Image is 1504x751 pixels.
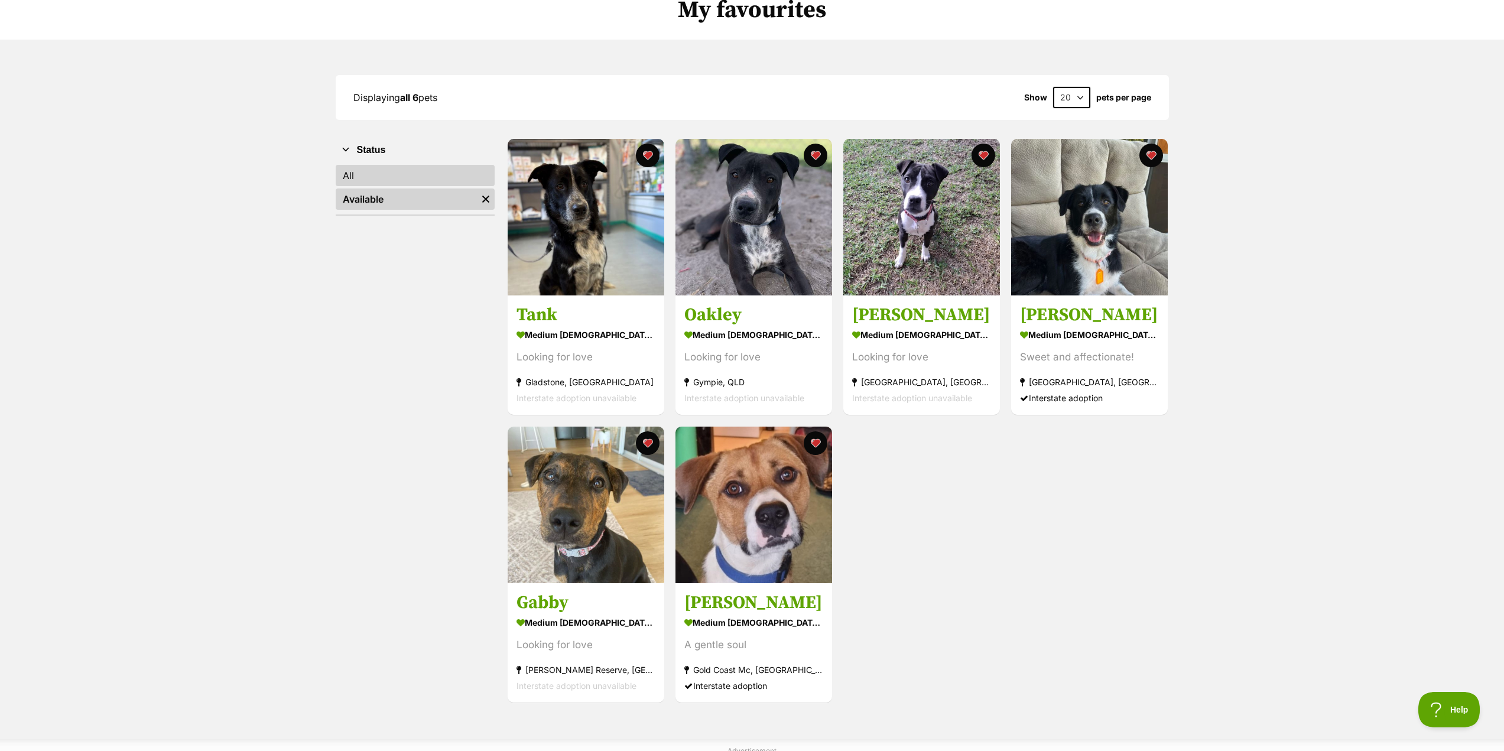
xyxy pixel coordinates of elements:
[843,139,1000,295] img: Hannah
[684,304,823,327] h3: Oakley
[1020,304,1159,327] h3: [PERSON_NAME]
[517,614,655,631] div: medium [DEMOGRAPHIC_DATA] Dog
[852,350,991,366] div: Looking for love
[684,394,804,404] span: Interstate adoption unavailable
[477,188,495,210] a: Remove filter
[684,662,823,678] div: Gold Coast Mc, [GEOGRAPHIC_DATA]
[508,139,664,295] img: Tank
[675,139,832,295] img: Oakley
[517,375,655,391] div: Gladstone, [GEOGRAPHIC_DATA]
[852,327,991,344] div: medium [DEMOGRAPHIC_DATA] Dog
[1020,350,1159,366] div: Sweet and affectionate!
[684,327,823,344] div: medium [DEMOGRAPHIC_DATA] Dog
[1139,144,1163,167] button: favourite
[508,295,664,415] a: Tank medium [DEMOGRAPHIC_DATA] Dog Looking for love Gladstone, [GEOGRAPHIC_DATA] Interstate adopt...
[684,375,823,391] div: Gympie, QLD
[852,375,991,391] div: [GEOGRAPHIC_DATA], [GEOGRAPHIC_DATA]
[675,583,832,703] a: [PERSON_NAME] medium [DEMOGRAPHIC_DATA] Dog A gentle soul Gold Coast Mc, [GEOGRAPHIC_DATA] Inters...
[517,327,655,344] div: medium [DEMOGRAPHIC_DATA] Dog
[353,92,437,103] span: Displaying pets
[517,637,655,653] div: Looking for love
[508,583,664,703] a: Gabby medium [DEMOGRAPHIC_DATA] Dog Looking for love [PERSON_NAME] Reserve, [GEOGRAPHIC_DATA] Int...
[508,427,664,583] img: Gabby
[1020,391,1159,407] div: Interstate adoption
[843,295,1000,415] a: [PERSON_NAME] medium [DEMOGRAPHIC_DATA] Dog Looking for love [GEOGRAPHIC_DATA], [GEOGRAPHIC_DATA]...
[517,394,636,404] span: Interstate adoption unavailable
[517,350,655,366] div: Looking for love
[336,142,495,158] button: Status
[517,304,655,327] h3: Tank
[804,431,827,455] button: favourite
[1011,295,1168,415] a: [PERSON_NAME] medium [DEMOGRAPHIC_DATA] Dog Sweet and affectionate! [GEOGRAPHIC_DATA], [GEOGRAPHI...
[972,144,995,167] button: favourite
[400,92,418,103] strong: all 6
[517,591,655,614] h3: Gabby
[336,162,495,214] div: Status
[804,144,827,167] button: favourite
[684,591,823,614] h3: [PERSON_NAME]
[684,350,823,366] div: Looking for love
[1418,692,1480,727] iframe: Help Scout Beacon - Open
[1020,375,1159,391] div: [GEOGRAPHIC_DATA], [GEOGRAPHIC_DATA]
[336,188,477,210] a: Available
[852,304,991,327] h3: [PERSON_NAME]
[1020,327,1159,344] div: medium [DEMOGRAPHIC_DATA] Dog
[636,431,660,455] button: favourite
[675,295,832,415] a: Oakley medium [DEMOGRAPHIC_DATA] Dog Looking for love Gympie, QLD Interstate adoption unavailable...
[675,427,832,583] img: Jason Bourne
[684,678,823,694] div: Interstate adoption
[517,662,655,678] div: [PERSON_NAME] Reserve, [GEOGRAPHIC_DATA]
[636,144,660,167] button: favourite
[684,614,823,631] div: medium [DEMOGRAPHIC_DATA] Dog
[336,165,495,186] a: All
[684,637,823,653] div: A gentle soul
[1011,139,1168,295] img: Lara
[1096,93,1151,102] label: pets per page
[517,681,636,691] span: Interstate adoption unavailable
[852,394,972,404] span: Interstate adoption unavailable
[1024,93,1047,102] span: Show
